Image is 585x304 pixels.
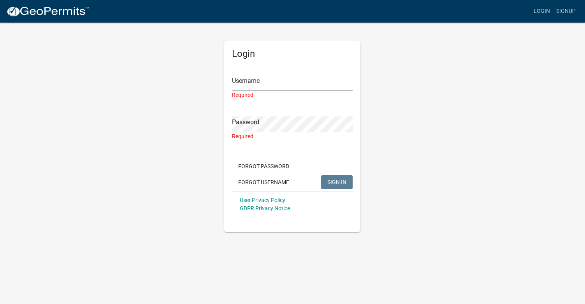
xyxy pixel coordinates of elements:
h5: Login [232,48,353,60]
a: GDPR Privacy Notice [240,205,290,211]
a: User Privacy Policy [240,197,285,203]
button: Forgot Password [232,159,295,173]
button: Forgot Username [232,175,295,189]
a: Signup [553,4,579,19]
div: Required [232,132,353,141]
span: SIGN IN [327,179,346,185]
button: SIGN IN [321,175,353,189]
div: Required [232,91,353,99]
a: Login [531,4,553,19]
